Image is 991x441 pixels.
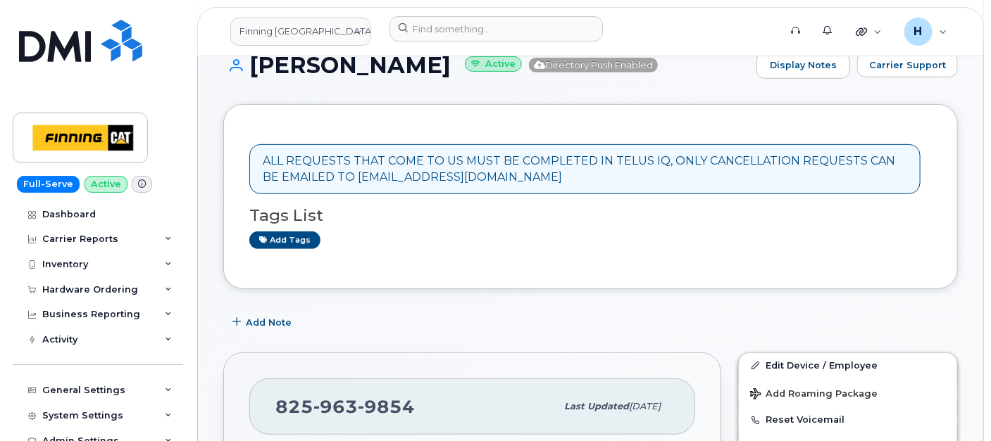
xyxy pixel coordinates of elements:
[249,207,932,224] h3: Tags List
[230,18,371,46] a: Finning Canada
[846,18,892,46] div: Quicklinks
[739,353,957,378] a: Edit Device / Employee
[529,58,658,72] span: Directory Push Enabled
[756,52,850,79] a: Display Notes
[465,56,522,72] small: Active
[869,58,946,72] span: Carrier Support
[313,396,358,417] span: 963
[629,401,661,411] span: [DATE]
[246,316,292,329] span: Add Note
[564,401,629,411] span: Last updated
[249,231,320,249] a: Add tags
[750,388,878,402] span: Add Roaming Package
[739,378,957,407] button: Add Roaming Package
[739,407,957,433] button: Reset Voicemail
[358,396,415,417] span: 9854
[223,310,304,335] button: Add Note
[275,396,415,417] span: 825
[857,52,958,77] button: Carrier Support
[223,53,749,77] h1: [PERSON_NAME]
[914,23,923,40] span: H
[389,16,603,41] input: Find something...
[263,153,907,186] div: ALL REQUESTS THAT COME TO US MUST BE COMPLETED IN TELUS IQ, ONLY CANCELLATION REQUESTS CAN BE EMA...
[895,18,957,46] div: hakaur@dminc.com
